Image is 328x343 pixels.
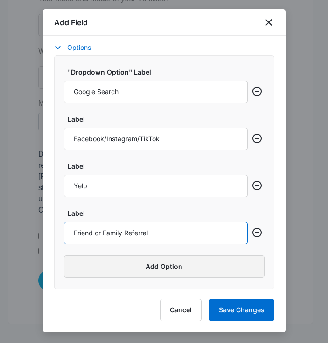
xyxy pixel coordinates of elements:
[68,67,251,77] label: "Dropdown Option" Label
[54,17,88,28] h1: Add Field
[263,17,274,28] button: close
[160,299,202,321] button: Cancel
[64,128,248,150] input: Label
[250,84,265,99] button: Remove row
[64,175,248,197] input: Label
[64,81,248,103] input: "Dropdown Option" Label
[68,208,251,218] label: Label
[64,222,248,244] input: Label
[54,42,100,53] button: Options
[250,178,265,193] button: Remove row
[64,255,265,278] button: Add Option
[68,161,251,171] label: Label
[68,114,251,124] label: Label
[209,299,274,321] button: Save Changes
[250,131,265,146] button: Remove row
[250,225,265,240] button: Remove row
